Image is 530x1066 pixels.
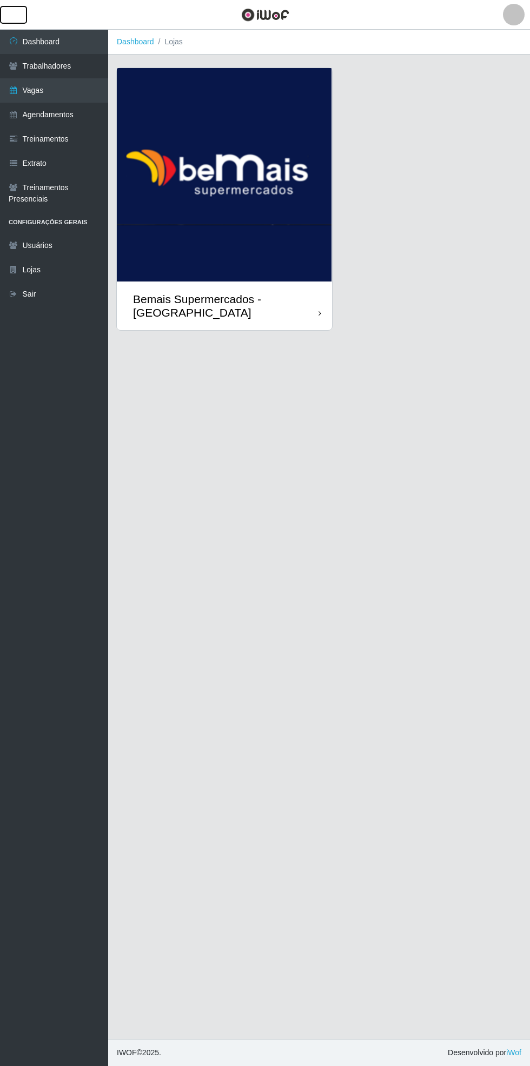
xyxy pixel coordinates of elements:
[117,1047,161,1058] span: © 2025 .
[506,1048,521,1057] a: iWof
[117,1048,137,1057] span: IWOF
[117,37,154,46] a: Dashboard
[448,1047,521,1058] span: Desenvolvido por
[241,8,289,22] img: CoreUI Logo
[133,292,319,319] div: Bemais Supermercados - [GEOGRAPHIC_DATA]
[108,30,530,55] nav: breadcrumb
[117,68,332,330] a: Bemais Supermercados - [GEOGRAPHIC_DATA]
[117,68,332,281] img: cardImg
[154,36,183,48] li: Lojas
